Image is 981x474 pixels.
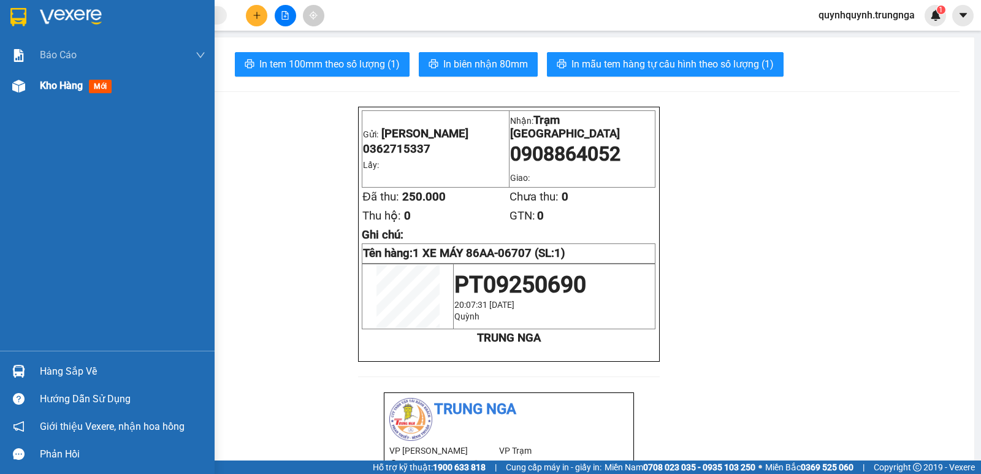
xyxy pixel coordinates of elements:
li: VP [PERSON_NAME] [6,52,85,66]
span: 0908864052 [510,142,620,166]
div: Hướng dẫn sử dụng [40,390,205,408]
span: printer [245,59,254,71]
span: mới [89,80,112,93]
button: plus [246,5,267,26]
span: file-add [281,11,289,20]
span: Lấy: [363,160,379,170]
span: Giao: [510,173,530,183]
span: PT09250690 [454,271,586,298]
li: Trung Nga [389,398,628,421]
span: Chưa thu: [510,190,559,204]
span: printer [429,59,438,71]
span: Ghi chú: [362,228,403,242]
span: down [196,50,205,60]
p: Gửi: [363,127,508,140]
span: 0 [562,190,568,204]
span: Thu hộ: [362,209,401,223]
li: VP Trạm [GEOGRAPHIC_DATA] [499,444,609,471]
span: 1 [939,6,943,14]
img: warehouse-icon [12,80,25,93]
strong: Tên hàng: [363,247,565,260]
span: Kho hàng [40,80,83,91]
img: logo.jpg [389,398,432,441]
img: solution-icon [12,49,25,62]
button: aim [303,5,324,26]
strong: 1900 633 818 [433,462,486,472]
li: VP Trạm [GEOGRAPHIC_DATA] [85,52,163,93]
span: 0 [537,209,544,223]
button: printerIn biên nhận 80mm [419,52,538,77]
span: Miền Nam [605,461,755,474]
span: Đã thu: [362,190,399,204]
span: In mẫu tem hàng tự cấu hình theo số lượng (1) [571,56,774,72]
span: 1) [554,247,565,260]
span: 0 [404,209,411,223]
span: question-circle [13,393,25,405]
span: 20:07:31 [DATE] [454,300,514,310]
img: logo-vxr [10,8,26,26]
span: In biên nhận 80mm [443,56,528,72]
span: environment [6,68,15,77]
div: Hàng sắp về [40,362,205,381]
button: printerIn tem 100mm theo số lượng (1) [235,52,410,77]
span: ⚪️ [758,465,762,470]
span: aim [309,11,318,20]
div: Phản hồi [40,445,205,464]
span: message [13,448,25,460]
span: 250.000 [402,190,446,204]
span: plus [253,11,261,20]
span: In tem 100mm theo số lượng (1) [259,56,400,72]
span: Trạm [GEOGRAPHIC_DATA] [510,113,620,140]
strong: TRUNG NGA [477,331,541,345]
strong: 0369 525 060 [801,462,853,472]
span: | [863,461,865,474]
button: file-add [275,5,296,26]
span: Quỳnh [454,312,479,321]
li: VP [PERSON_NAME] [389,444,499,457]
span: [PERSON_NAME] [381,127,468,140]
span: copyright [913,463,922,472]
img: logo.jpg [6,6,49,49]
p: Nhận: [510,113,655,140]
span: | [495,461,497,474]
span: 1 XE MÁY 86AA-06707 (SL: [413,247,565,260]
b: T1 [PERSON_NAME], P Phú Thuỷ [6,67,81,104]
span: Miền Bắc [765,461,853,474]
button: caret-down [952,5,974,26]
span: 0362715337 [363,142,430,156]
span: environment [389,460,398,468]
span: Cung cấp máy in - giấy in: [506,461,601,474]
span: caret-down [958,10,969,21]
span: GTN: [510,209,535,223]
span: quynhquynh.trungnga [809,7,925,23]
span: Giới thiệu Vexere, nhận hoa hồng [40,419,185,434]
li: Trung Nga [6,6,178,29]
span: Hỗ trợ kỹ thuật: [373,461,486,474]
span: notification [13,421,25,432]
sup: 1 [937,6,945,14]
strong: 0708 023 035 - 0935 103 250 [643,462,755,472]
button: printerIn mẫu tem hàng tự cấu hình theo số lượng (1) [547,52,784,77]
img: warehouse-icon [12,365,25,378]
img: icon-new-feature [930,10,941,21]
span: printer [557,59,567,71]
span: Báo cáo [40,47,77,63]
